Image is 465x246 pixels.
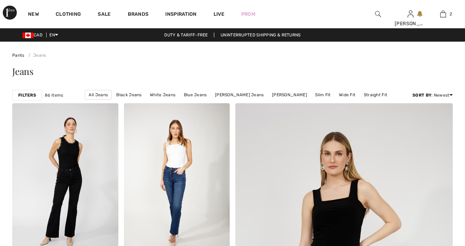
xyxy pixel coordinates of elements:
span: Jeans [12,65,34,77]
a: All Jeans [85,90,112,100]
div: [PERSON_NAME] [395,20,426,27]
span: EN [49,33,58,37]
img: 1ère Avenue [3,6,17,20]
div: : Newest [412,92,453,98]
strong: Sort By [412,93,431,98]
a: Brands [128,11,149,19]
img: search the website [375,10,381,18]
a: Prom [241,10,255,18]
img: Canadian Dollar [22,33,34,38]
a: Jeans [26,53,46,58]
span: 2 [450,11,452,17]
a: Slim Fit [312,90,334,99]
a: Straight Fit [360,90,391,99]
a: Clothing [56,11,81,19]
a: Sale [98,11,111,19]
a: Live [214,10,224,18]
span: CAD [22,33,45,37]
a: Black Jeans [113,90,145,99]
span: 86 items [45,92,63,98]
a: Blue Jeans [180,90,210,99]
img: My Info [408,10,414,18]
a: New [28,11,39,19]
a: Wide Fit [335,90,359,99]
a: 2 [427,10,459,18]
a: White Jeans [146,90,179,99]
a: [PERSON_NAME] [269,90,311,99]
img: My Bag [440,10,446,18]
span: Inspiration [165,11,196,19]
a: Sign In [408,10,414,17]
strong: Filters [18,92,36,98]
a: [PERSON_NAME] Jeans [211,90,268,99]
a: Pants [12,53,25,58]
